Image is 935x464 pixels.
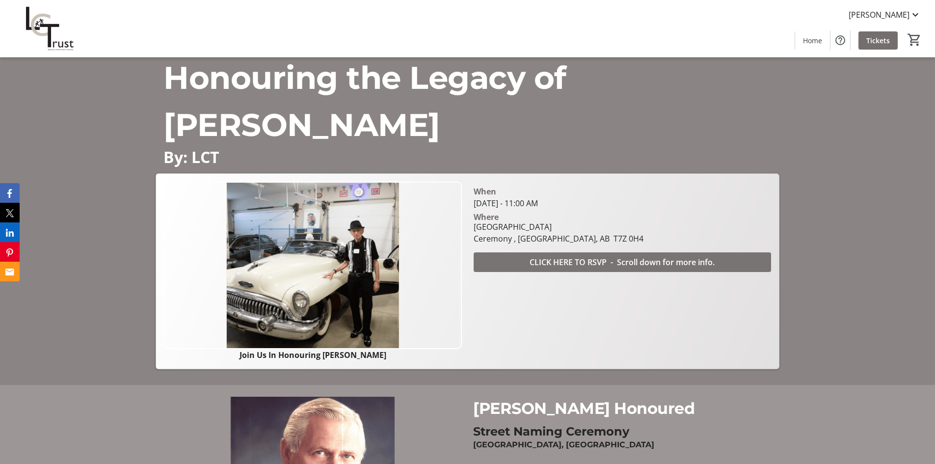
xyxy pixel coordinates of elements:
[163,148,771,165] p: By: LCT
[841,7,929,23] button: [PERSON_NAME]
[474,197,771,209] div: [DATE] - 11:00 AM
[474,213,499,221] div: Where
[803,35,822,46] span: Home
[830,30,850,50] button: Help
[849,9,909,21] span: [PERSON_NAME]
[530,256,715,268] span: CLICK HERE TO RSVP - Scroll down for more info.
[858,31,898,50] a: Tickets
[474,233,643,245] div: Ceremony , [GEOGRAPHIC_DATA], AB T7Z 0H4
[163,101,771,148] p: [PERSON_NAME]
[473,399,695,418] span: [PERSON_NAME] Honoured
[474,252,771,272] button: CLICK HERE TO RSVP - Scroll down for more info.
[795,31,830,50] a: Home
[906,31,923,49] button: Cart
[473,440,654,449] strong: [GEOGRAPHIC_DATA], [GEOGRAPHIC_DATA]
[474,186,496,197] div: When
[163,54,771,101] p: Honouring the Legacy of
[474,221,643,233] div: [GEOGRAPHIC_DATA]
[866,35,890,46] span: Tickets
[6,4,93,53] img: LCT's Logo
[240,350,386,360] strong: Join Us In Honouring [PERSON_NAME]
[473,424,629,438] strong: Street Naming Ceremony
[164,182,461,349] img: Campaign CTA Media Photo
